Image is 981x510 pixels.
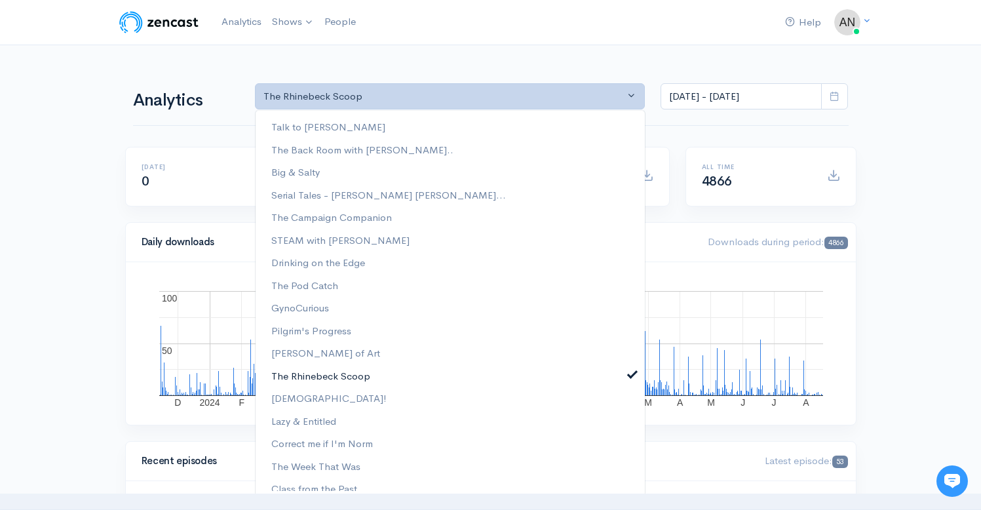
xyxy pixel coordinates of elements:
[142,163,251,170] h6: [DATE]
[765,454,847,467] span: Latest episode:
[142,278,840,409] svg: A chart.
[267,8,319,37] a: Shows
[271,119,385,134] span: Talk to [PERSON_NAME]
[832,456,847,468] span: 53
[20,174,242,200] button: New conversation
[271,414,336,429] span: Lazy & Entitled
[708,235,847,248] span: Downloads during period:
[271,368,370,383] span: The Rhinebeck Scoop
[677,397,683,408] text: A
[271,142,453,157] span: The Back Room with [PERSON_NAME]..
[271,459,360,474] span: The Week That Was
[936,465,968,497] iframe: gist-messenger-bubble-iframe
[271,210,392,225] span: The Campaign Companion
[803,397,809,408] text: A
[199,397,220,408] text: 2024
[780,9,826,37] a: Help
[142,173,149,189] span: 0
[255,83,645,110] button: The Rhinebeck Scoop
[162,345,172,356] text: 50
[271,278,338,293] span: The Pod Catch
[117,9,201,35] img: ZenCast Logo
[271,436,373,451] span: Correct me if I'm Norm
[142,456,459,467] h4: Recent episodes
[834,9,860,35] img: ...
[239,397,244,408] text: F
[271,255,365,270] span: Drinking on the Edge
[271,345,380,361] span: [PERSON_NAME] of Art
[319,8,361,36] a: People
[271,187,506,203] span: Serial Tales - [PERSON_NAME] [PERSON_NAME]...
[174,397,181,408] text: D
[271,391,387,406] span: [DEMOGRAPHIC_DATA]!
[644,397,652,408] text: M
[271,323,351,338] span: Pilgrim's Progress
[271,165,320,180] span: Big & Salty
[263,89,625,104] div: The Rhinebeck Scoop
[20,87,242,150] h2: Just let us know if you need anything and we'll be happy to help! 🙂
[271,481,357,496] span: Class from the Past
[271,233,410,248] span: STEAM with [PERSON_NAME]
[271,300,329,315] span: GynoCurious
[824,237,847,249] span: 4866
[702,163,811,170] h6: All time
[741,397,745,408] text: J
[771,397,776,408] text: J
[162,293,178,304] text: 100
[85,182,157,192] span: New conversation
[20,64,242,85] h1: Hi 👋
[661,83,822,110] input: analytics date range selector
[216,8,267,36] a: Analytics
[142,237,693,248] h4: Daily downloads
[38,246,234,273] input: Search articles
[702,173,732,189] span: 4866
[133,91,239,110] h1: Analytics
[707,397,715,408] text: M
[18,225,244,241] p: Find an answer quickly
